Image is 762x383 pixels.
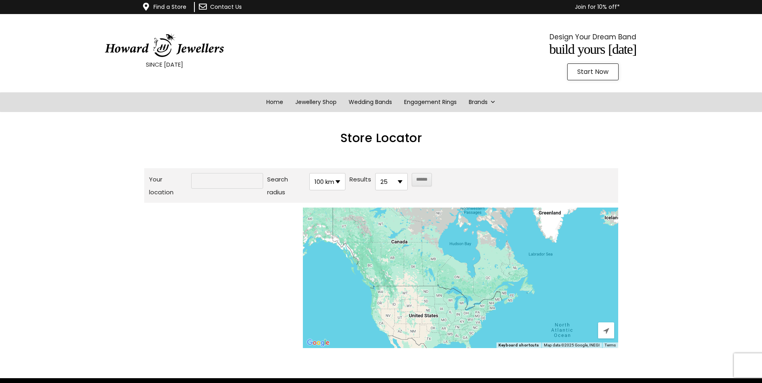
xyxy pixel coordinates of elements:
[104,33,225,57] img: HowardJewellersLogo-04
[376,173,407,190] span: 25
[289,92,343,112] a: Jewellery Shop
[544,343,600,347] span: Map data ©2025 Google, INEGI
[20,59,309,70] p: SINCE [DATE]
[289,2,620,12] p: Join for 10% off*
[343,92,398,112] a: Wedding Bands
[398,92,463,112] a: Engagement Rings
[267,173,305,199] label: Search radius
[153,3,186,11] a: Find a Store
[210,3,242,11] a: Contact Us
[144,132,618,144] h2: Store Locator
[498,342,539,348] button: Keyboard shortcuts
[310,173,345,190] span: 100 km
[603,327,609,334] span: 
[549,42,636,57] span: Build Yours [DATE]
[305,338,331,348] img: Google
[577,69,609,75] span: Start Now
[260,92,289,112] a: Home
[463,92,502,112] a: Brands
[605,343,616,347] a: Terms
[448,31,737,43] p: Design Your Dream Band
[149,173,187,199] label: Your location
[305,338,331,348] a: Open this area in Google Maps (opens a new window)
[349,173,371,186] label: Results
[567,63,619,80] a: Start Now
